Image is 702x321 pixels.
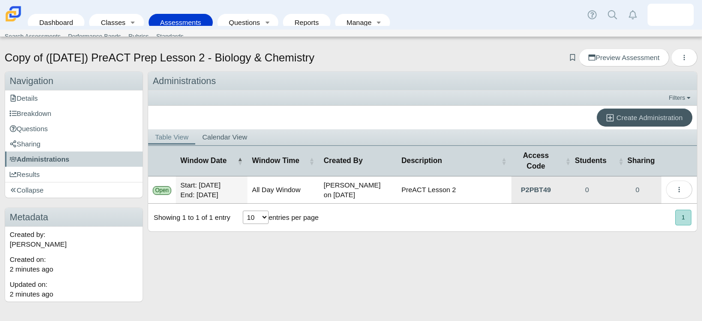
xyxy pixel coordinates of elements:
a: Click to Expand [511,176,561,203]
a: Administrations [5,151,143,167]
span: Preview Assessment [588,54,659,61]
div: Administrations [148,72,697,91]
time: Sep 29, 2025 at 7:26 AM [10,290,53,298]
a: Search Assessments [1,30,64,43]
td: Start: [DATE] End: [DATE] [176,176,247,204]
span: Students : Activate to sort [565,157,570,166]
a: Filters [666,93,695,103]
a: Performance Bands [64,30,125,43]
button: More options [666,181,692,199]
time: Sep 29, 2025 at 7:26 AM [10,265,53,273]
td: [PERSON_NAME] on [DATE] [319,176,396,204]
div: Showing 1 to 1 of 1 entry [148,204,230,231]
a: Standards [152,30,187,43]
div: Created on: [5,252,143,277]
span: Administrations [10,155,69,163]
span: Window Time : Activate to sort [309,157,314,166]
div: Updated on: [5,277,143,302]
a: Calendar View [195,129,254,145]
button: More options [671,48,697,67]
label: entries per page [269,213,318,221]
span: Navigation [10,76,54,86]
a: Carmen School of Science & Technology [4,17,23,25]
span: Description [402,156,499,166]
span: Description : Activate to sort [501,157,507,166]
span: Sharing [625,156,657,166]
a: Questions [222,14,261,31]
a: Manage [340,14,372,31]
a: Sharing [5,136,143,151]
a: Collapse [5,182,143,198]
h3: Metadata [5,208,143,227]
a: Breakdown [5,106,143,121]
a: Results [5,167,143,182]
div: Created by: [PERSON_NAME] [5,227,143,252]
a: Manage Sharing [613,176,661,203]
td: PreACT Lesson 2 [397,176,511,204]
a: Table View [148,129,195,145]
img: rachel.thomas.lLEqug [663,7,678,22]
a: Dashboard [32,14,80,31]
span: Students [572,156,609,166]
span: Window Time [252,156,307,166]
a: Assessments [153,14,208,31]
span: Window Date : Activate to invert sorting [237,157,243,166]
span: Window Date [180,156,235,166]
a: Toggle expanded [126,14,139,31]
span: Access Code [516,151,556,171]
td: All Day Window [247,176,319,204]
span: Details [10,94,38,102]
a: Details [5,91,143,106]
nav: pagination [674,210,691,225]
span: Created By [324,156,392,166]
a: Alerts [623,5,643,25]
a: Questions [5,121,143,136]
span: Sharing [10,140,41,148]
span: Breakdown [10,109,51,117]
a: rachel.thomas.lLEqug [648,4,694,26]
a: Add bookmark [568,54,577,61]
a: Classes [94,14,126,31]
span: Sharing : Activate to sort [618,157,624,166]
img: Carmen School of Science & Technology [4,4,23,24]
button: 1 [675,210,691,225]
a: Toggle expanded [261,14,274,31]
a: Create Administration [597,109,692,127]
span: Questions [10,125,48,133]
a: Reports [288,14,326,31]
span: Results [10,170,40,178]
div: Open [153,186,171,195]
span: Collapse [10,186,43,194]
a: View Participants [560,176,613,203]
a: Preview Assessment [579,48,669,67]
span: Create Administration [617,114,683,121]
h1: Copy of ([DATE]) PreACT Prep Lesson 2 - Biology & Chemistry [5,50,314,66]
a: Toggle expanded [372,14,385,31]
a: Rubrics [125,30,152,43]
